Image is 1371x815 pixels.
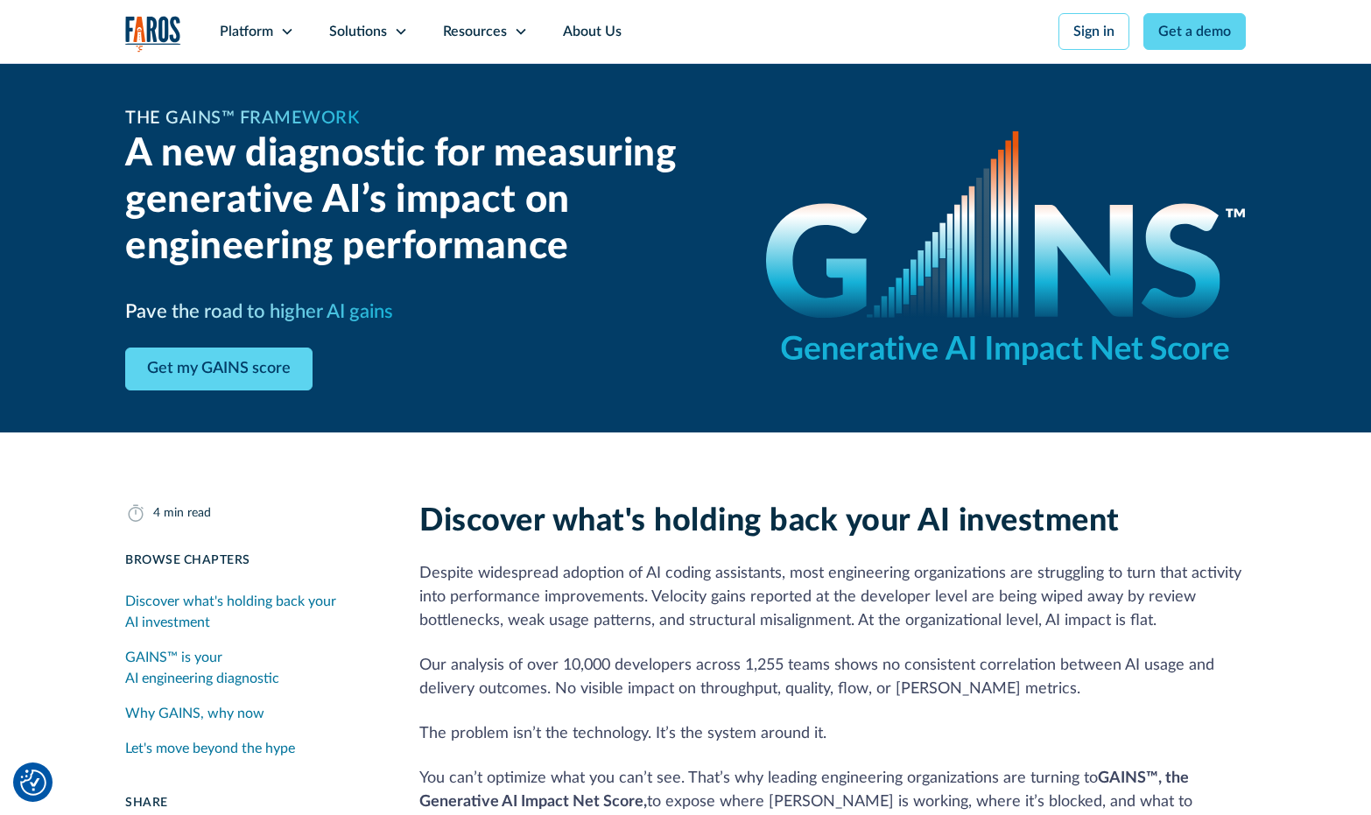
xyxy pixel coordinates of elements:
[125,703,264,724] div: Why GAINS, why now
[125,298,393,327] h3: Pave the road to higher AI gains
[20,769,46,796] img: Revisit consent button
[125,16,181,52] a: home
[125,794,377,812] div: Share
[419,654,1246,701] p: Our analysis of over 10,000 developers across 1,255 teams shows no consistent correlation between...
[766,131,1246,365] img: GAINS - the Generative AI Impact Net Score logo
[419,770,1189,810] strong: GAINS™, the Generative AI Impact Net Score,
[125,647,377,689] div: GAINS™ is your AI engineering diagnostic
[125,16,181,52] img: Logo of the analytics and reporting company Faros.
[125,738,295,759] div: Let's move beyond the hype
[125,131,724,270] h2: A new diagnostic for measuring generative AI’s impact on engineering performance
[1058,13,1129,50] a: Sign in
[125,584,377,640] a: Discover what's holding back your AI investment
[125,552,377,570] div: Browse Chapters
[443,21,507,42] div: Resources
[164,504,211,523] div: min read
[125,105,359,131] h1: The GAINS™ Framework
[20,769,46,796] button: Cookie Settings
[419,562,1246,633] p: Despite widespread adoption of AI coding assistants, most engineering organizations are strugglin...
[419,502,1246,540] h2: Discover what's holding back your AI investment
[125,696,377,731] a: Why GAINS, why now
[329,21,387,42] div: Solutions
[220,21,273,42] div: Platform
[125,591,377,633] div: Discover what's holding back your AI investment
[153,504,160,523] div: 4
[125,348,313,390] a: Get my GAINS score
[1143,13,1246,50] a: Get a demo
[419,722,1246,746] p: The problem isn’t the technology. It’s the system around it.
[125,640,377,696] a: GAINS™ is your AI engineering diagnostic
[125,731,377,766] a: Let's move beyond the hype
